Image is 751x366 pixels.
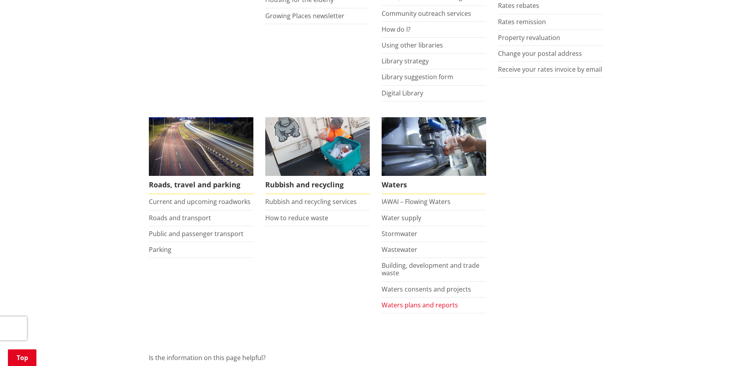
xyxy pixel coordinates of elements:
[382,9,471,18] a: Community outreach services
[382,245,417,254] a: Wastewater
[382,176,486,194] span: Waters
[265,117,370,176] img: Rubbish and recycling
[8,349,36,366] a: Top
[498,65,602,74] a: Receive your rates invoice by email
[382,89,423,97] a: Digital Library
[715,333,743,361] iframe: Messenger Launcher
[149,213,211,222] a: Roads and transport
[382,229,417,238] a: Stormwater
[382,57,429,65] a: Library strategy
[382,301,458,309] a: Waters plans and reports
[382,261,479,277] a: Building, development and trade waste
[149,353,603,362] p: Is the information on this page helpful?
[149,117,253,194] a: Roads, travel and parking Roads, travel and parking
[498,33,560,42] a: Property revaluation
[265,117,370,194] a: Rubbish and recycling
[382,25,411,34] a: How do I?
[149,117,253,176] img: Roads, travel and parking
[498,49,582,58] a: Change your postal address
[382,213,421,222] a: Water supply
[382,41,443,50] a: Using other libraries
[149,197,251,206] a: Current and upcoming roadworks
[265,176,370,194] span: Rubbish and recycling
[265,197,357,206] a: Rubbish and recycling services
[382,72,453,81] a: Library suggestion form
[498,17,546,26] a: Rates remission
[382,117,486,194] a: Waters
[382,197,451,206] a: IAWAI – Flowing Waters
[382,285,471,294] a: Waters consents and projects
[265,11,344,20] a: Growing Places newsletter
[265,213,328,222] a: How to reduce waste
[149,229,243,238] a: Public and passenger transport
[149,176,253,194] span: Roads, travel and parking
[498,1,539,10] a: Rates rebates
[149,245,171,254] a: Parking
[382,117,486,176] img: Water treatment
